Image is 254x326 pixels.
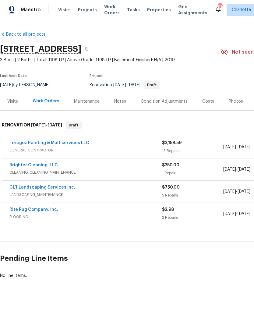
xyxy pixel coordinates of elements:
div: Work Orders [33,98,59,104]
div: 1 Repair [162,170,223,176]
span: [DATE] [31,123,46,127]
span: $3,158.59 [162,141,182,145]
div: Visits [7,98,18,105]
span: Draft [66,122,81,128]
span: - [223,144,250,150]
span: Renovation [90,83,160,87]
span: [DATE] [238,145,250,149]
a: Rite Rug Company, Inc. [9,207,58,212]
div: Condition Adjustments [141,98,188,105]
span: - [223,166,250,172]
span: $750.00 [162,185,180,190]
a: Brighter Cleaning, LLC [9,163,58,167]
span: - [223,211,250,217]
span: CLEANING, CLEANING_MAINTENANCE [9,169,162,175]
span: Project [90,74,103,78]
h6: RENOVATION [2,122,62,129]
span: - [113,83,140,87]
span: [DATE] [128,83,140,87]
span: Work Orders [104,4,120,16]
span: $3.98 [162,207,174,212]
span: Tasks [127,8,140,12]
span: - [31,123,62,127]
div: Costs [202,98,214,105]
span: Charlotte [232,7,251,13]
div: 91 [218,4,222,10]
span: LANDSCAPING_MAINTENANCE [9,192,162,198]
span: Draft [145,83,159,87]
a: CLT Landscaping Services Inc. [9,185,75,190]
div: 2 Repairs [162,214,223,221]
span: Geo Assignments [178,4,207,16]
span: [DATE] [223,190,236,194]
span: Projects [78,7,97,13]
a: Torogoz Painting & Multiservices LLC [9,141,89,145]
span: Properties [147,7,171,13]
span: [DATE] [48,123,62,127]
span: $350.00 [162,163,179,167]
div: 13 Repairs [162,148,223,154]
span: [DATE] [223,145,236,149]
span: - [223,189,250,195]
span: [DATE] [238,212,250,216]
span: Visits [58,7,71,13]
button: Copy Address [81,44,92,55]
span: Maestro [21,7,41,13]
div: 5 Repairs [162,192,223,198]
span: [DATE] [238,190,250,194]
span: FLOORING [9,214,162,220]
span: [DATE] [223,212,236,216]
div: Photos [229,98,243,105]
span: GENERAL_CONTRACTOR [9,147,162,153]
span: [DATE] [113,83,126,87]
div: Notes [114,98,126,105]
div: Maintenance [74,98,100,105]
span: [DATE] [223,167,236,172]
span: [DATE] [238,167,250,172]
